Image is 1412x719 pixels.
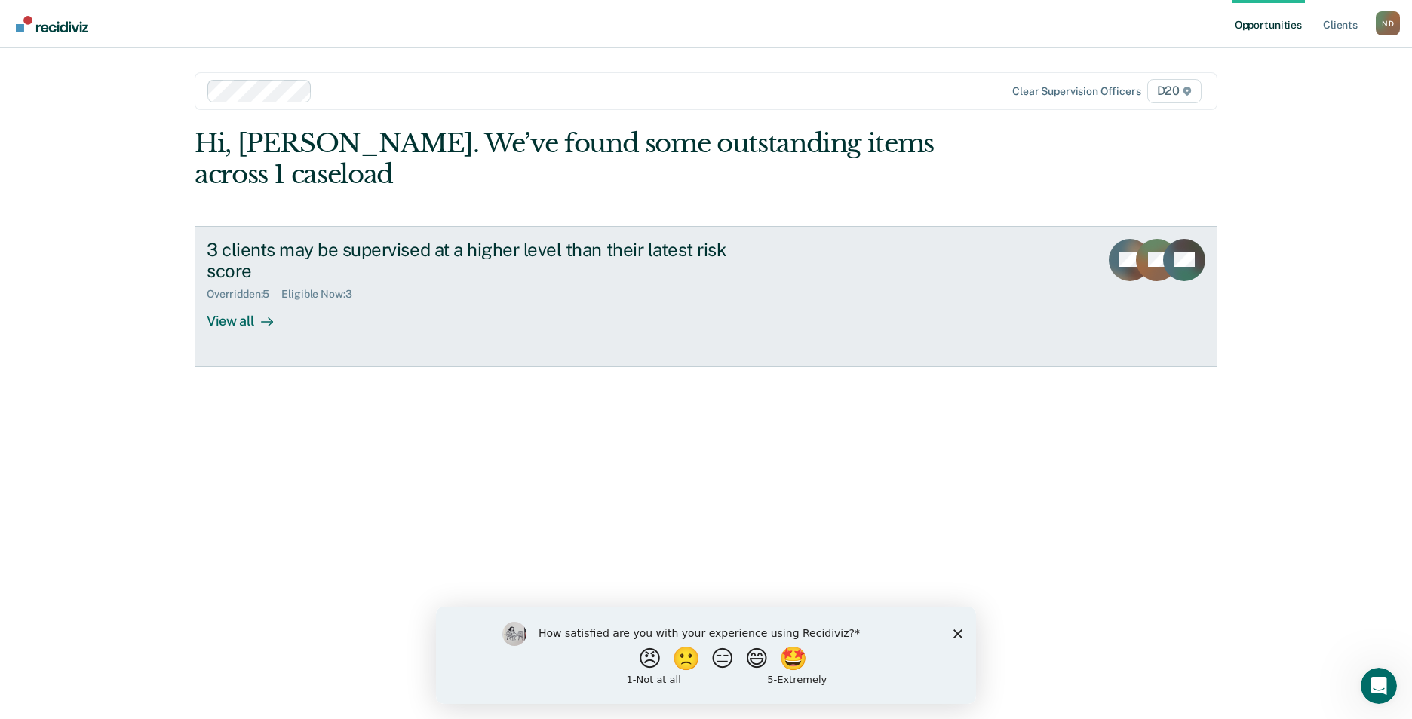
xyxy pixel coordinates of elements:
[1361,668,1397,704] iframe: Intercom live chat
[195,226,1217,367] a: 3 clients may be supervised at a higher level than their latest risk scoreOverridden:5Eligible No...
[207,288,281,301] div: Overridden : 5
[281,288,364,301] div: Eligible Now : 3
[436,607,976,704] iframe: Survey by Kim from Recidiviz
[16,16,88,32] img: Recidiviz
[195,128,1013,190] div: Hi, [PERSON_NAME]. We’ve found some outstanding items across 1 caseload
[1376,11,1400,35] div: N D
[1147,79,1202,103] span: D20
[1012,85,1140,98] div: Clear supervision officers
[207,301,291,330] div: View all
[207,239,736,283] div: 3 clients may be supervised at a higher level than their latest risk score
[1376,11,1400,35] button: Profile dropdown button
